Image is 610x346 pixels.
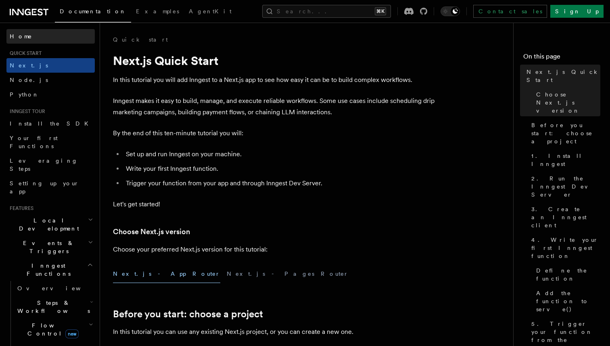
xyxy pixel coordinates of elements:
span: Add the function to serve() [536,289,600,313]
a: Add the function to serve() [533,286,600,317]
a: Home [6,29,95,44]
span: Documentation [60,8,126,15]
a: Overview [14,281,95,296]
li: Write your first Inngest function. [123,163,436,174]
span: Local Development [6,216,88,233]
a: Contact sales [473,5,547,18]
a: Quick start [113,36,168,44]
a: Sign Up [550,5,604,18]
p: In this tutorial you can use any existing Next.js project, or you can create a new one. [113,326,436,338]
span: Setting up your app [10,180,79,195]
span: Inngest Functions [6,262,87,278]
a: Next.js Quick Start [523,65,600,87]
span: Flow Control [14,321,89,338]
a: Setting up your app [6,176,95,199]
a: Your first Functions [6,131,95,153]
h1: Next.js Quick Start [113,53,436,68]
span: Define the function [536,266,600,283]
span: Next.js Quick Start [526,68,600,84]
button: Search...⌘K [262,5,391,18]
p: Inngest makes it easy to build, manage, and execute reliable workflows. Some use cases include sc... [113,95,436,118]
button: Steps & Workflows [14,296,95,318]
h4: On this page [523,52,600,65]
a: Before you start: choose a project [113,308,263,320]
span: 1. Install Inngest [531,152,600,168]
span: Home [10,32,32,40]
span: Features [6,205,33,212]
a: Python [6,87,95,102]
span: 2. Run the Inngest Dev Server [531,174,600,199]
li: Set up and run Inngest on your machine. [123,149,436,160]
span: Events & Triggers [6,239,88,255]
a: Choose Next.js version [113,226,190,237]
a: 2. Run the Inngest Dev Server [528,171,600,202]
kbd: ⌘K [375,7,386,15]
span: Choose Next.js version [536,90,600,115]
span: 4. Write your first Inngest function [531,236,600,260]
button: Local Development [6,213,95,236]
button: Next.js - App Router [113,265,220,283]
span: Your first Functions [10,135,58,149]
a: 4. Write your first Inngest function [528,233,600,263]
span: Quick start [6,50,42,57]
span: Leveraging Steps [10,157,78,172]
button: Events & Triggers [6,236,95,258]
a: Examples [131,2,184,22]
button: Inngest Functions [6,258,95,281]
button: Next.js - Pages Router [227,265,349,283]
a: Choose Next.js version [533,87,600,118]
span: Install the SDK [10,120,93,127]
span: new [65,329,79,338]
p: By the end of this ten-minute tutorial you will: [113,128,436,139]
span: Inngest tour [6,108,45,115]
span: Node.js [10,77,48,83]
a: Install the SDK [6,116,95,131]
span: Python [10,91,39,98]
span: AgentKit [189,8,232,15]
a: Next.js [6,58,95,73]
a: AgentKit [184,2,236,22]
a: Leveraging Steps [6,153,95,176]
span: Overview [17,285,100,291]
span: 3. Create an Inngest client [531,205,600,229]
a: Node.js [6,73,95,87]
p: Let's get started! [113,199,436,210]
span: Steps & Workflows [14,299,90,315]
p: Choose your preferred Next.js version for this tutorial: [113,244,436,255]
a: Before you start: choose a project [528,118,600,149]
span: Before you start: choose a project [531,121,600,145]
button: Toggle dark mode [441,6,460,16]
button: Flow Controlnew [14,318,95,341]
a: 3. Create an Inngest client [528,202,600,233]
li: Trigger your function from your app and through Inngest Dev Server. [123,178,436,189]
span: Next.js [10,62,48,69]
a: Define the function [533,263,600,286]
a: Documentation [55,2,131,23]
span: Examples [136,8,179,15]
a: 1. Install Inngest [528,149,600,171]
p: In this tutorial you will add Inngest to a Next.js app to see how easy it can be to build complex... [113,74,436,86]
